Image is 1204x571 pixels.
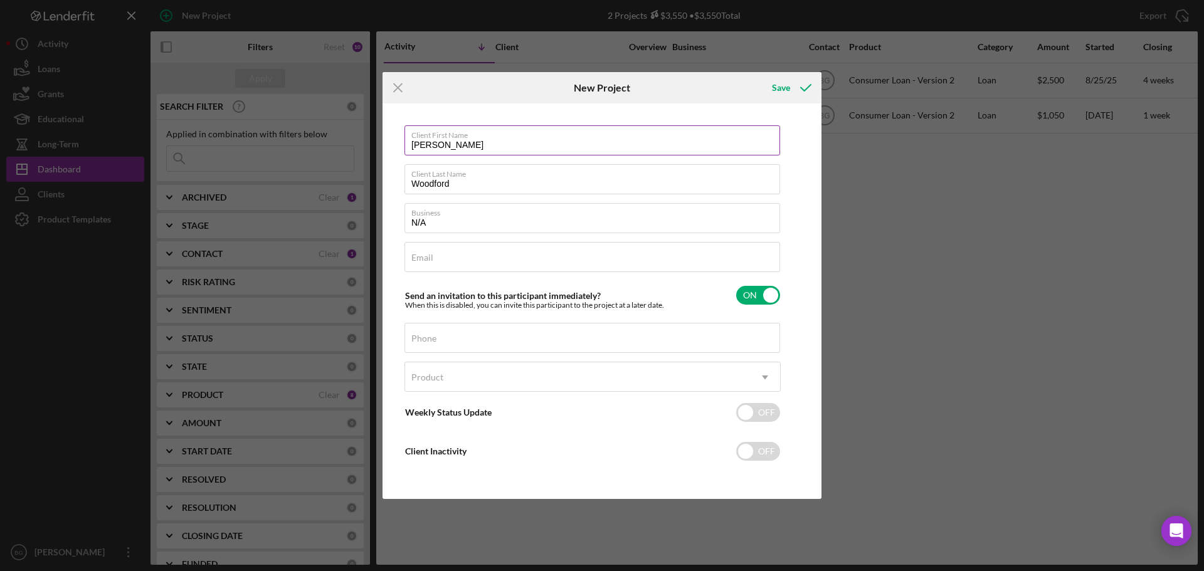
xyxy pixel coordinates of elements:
h6: New Project [574,82,630,93]
div: When this is disabled, you can invite this participant to the project at a later date. [405,301,664,310]
label: Weekly Status Update [405,407,492,417]
div: Save [772,75,790,100]
label: Phone [411,333,436,343]
label: Client Inactivity [405,446,467,456]
button: Save [759,75,821,100]
label: Email [411,253,433,263]
label: Client First Name [411,126,780,140]
label: Business [411,204,780,217]
div: Open Intercom Messenger [1161,516,1191,546]
div: Product [411,372,443,382]
label: Client Last Name [411,165,780,179]
label: Send an invitation to this participant immediately? [405,290,601,301]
